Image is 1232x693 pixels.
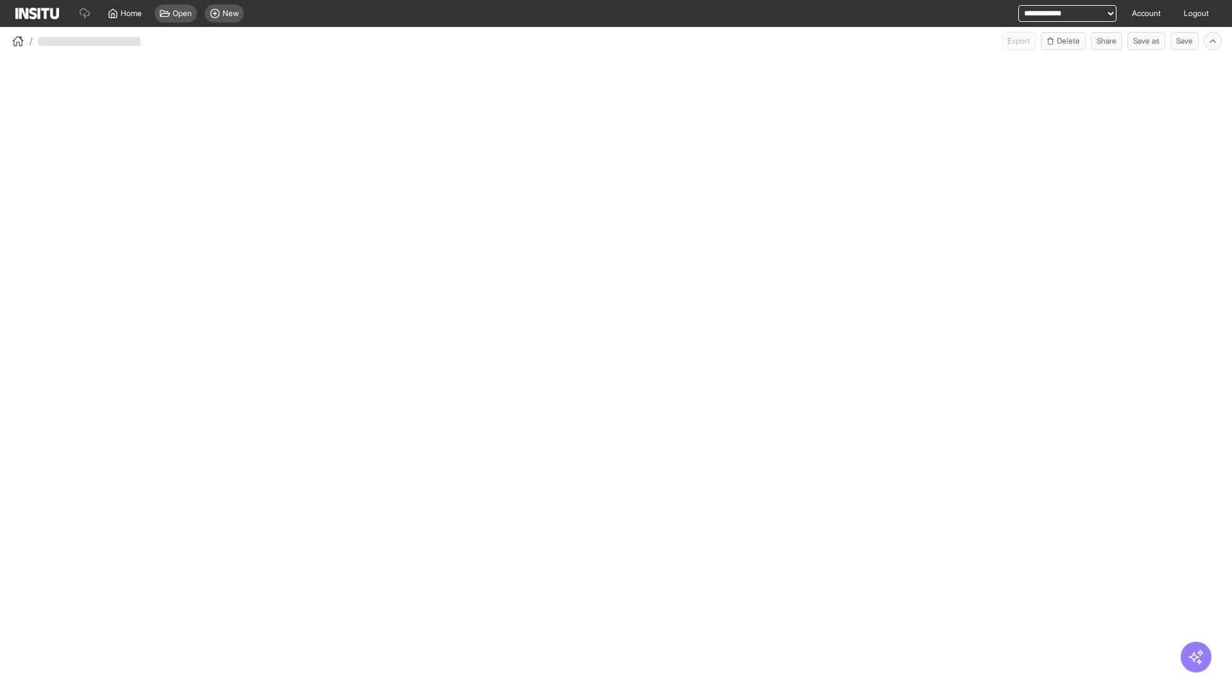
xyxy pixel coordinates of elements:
[30,35,33,47] span: /
[15,8,59,19] img: Logo
[173,8,192,19] span: Open
[10,33,33,49] button: /
[1002,32,1036,50] button: Export
[1170,32,1199,50] button: Save
[1041,32,1086,50] button: Delete
[223,8,239,19] span: New
[121,8,142,19] span: Home
[1091,32,1122,50] button: Share
[1002,32,1036,50] span: Can currently only export from Insights reports.
[1127,32,1165,50] button: Save as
